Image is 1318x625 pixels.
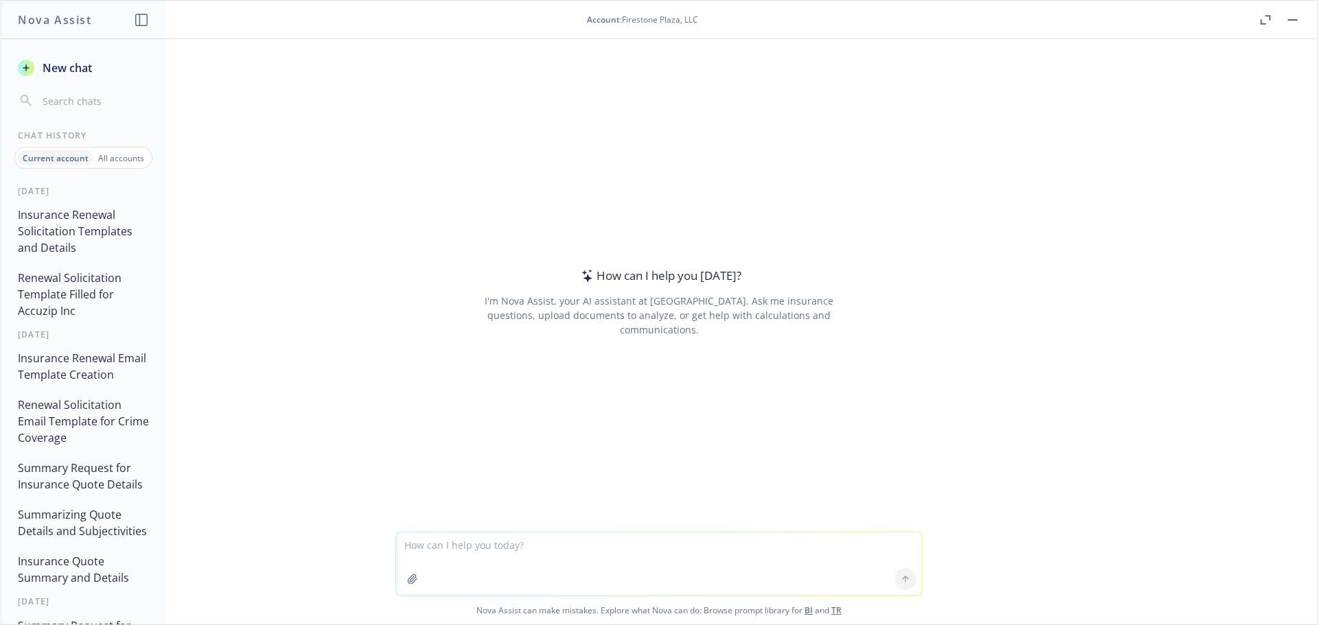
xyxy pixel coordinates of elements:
[40,91,149,110] input: Search chats
[12,456,154,497] button: Summary Request for Insurance Quote Details
[12,502,154,543] button: Summarizing Quote Details and Subjectivities
[12,549,154,590] button: Insurance Quote Summary and Details
[577,267,741,285] div: How can I help you [DATE]?
[12,56,154,80] button: New chat
[12,392,154,450] button: Renewal Solicitation Email Template for Crime Coverage
[1,595,165,607] div: [DATE]
[12,266,154,323] button: Renewal Solicitation Template Filled for Accuzip Inc
[12,346,154,387] button: Insurance Renewal Email Template Creation
[1,329,165,340] div: [DATE]
[18,12,92,28] h1: Nova Assist
[587,14,620,25] span: Account
[587,14,698,25] div: : Firestone Plaza, LLC
[98,152,144,164] p: All accounts
[465,294,852,337] div: I'm Nova Assist, your AI assistant at [GEOGRAPHIC_DATA]. Ask me insurance questions, upload docum...
[805,604,813,616] a: BI
[23,152,89,164] p: Current account
[12,202,154,260] button: Insurance Renewal Solicitation Templates and Details
[6,596,1312,624] span: Nova Assist can make mistakes. Explore what Nova can do: Browse prompt library for and
[40,60,92,76] span: New chat
[831,604,842,616] a: TR
[1,130,165,141] div: Chat History
[1,185,165,197] div: [DATE]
